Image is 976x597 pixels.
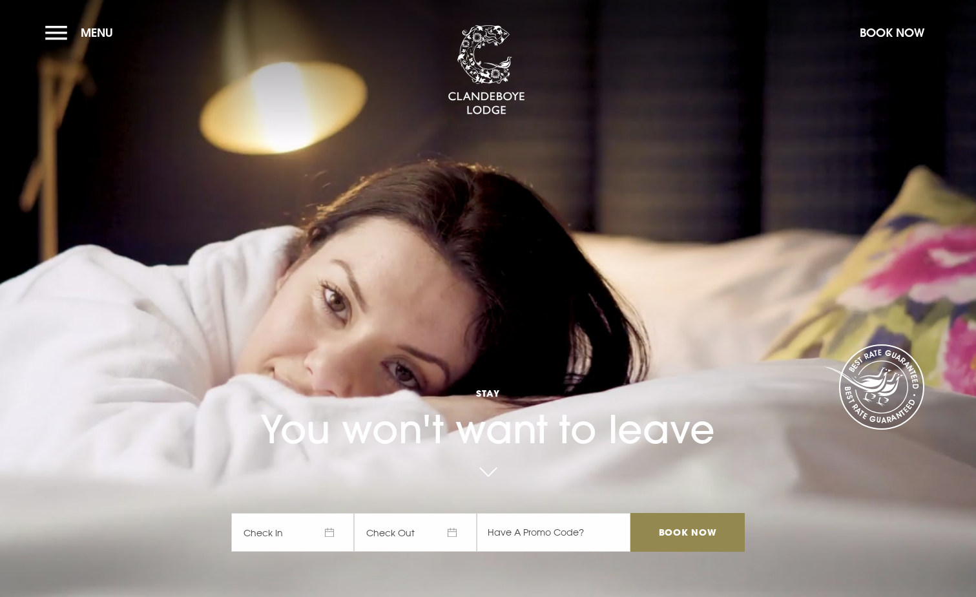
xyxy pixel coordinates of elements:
[630,513,744,552] input: Book Now
[81,25,113,40] span: Menu
[354,513,477,552] span: Check Out
[448,25,525,116] img: Clandeboye Lodge
[45,19,119,47] button: Menu
[231,513,354,552] span: Check In
[477,513,630,552] input: Have A Promo Code?
[231,349,744,452] h1: You won't want to leave
[853,19,931,47] button: Book Now
[231,387,744,399] span: Stay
